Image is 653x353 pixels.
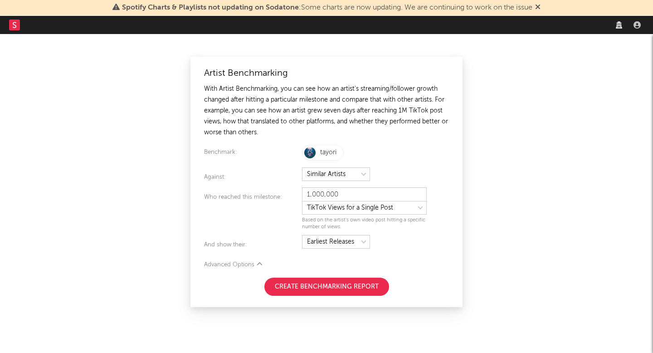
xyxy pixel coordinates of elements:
div: Artist Benchmarking [204,68,449,79]
div: Who reached this milestone: [204,192,302,230]
div: tayori [320,147,336,158]
div: Advanced Options [204,260,449,270]
div: Based on the artist's own video post hitting a specific number of views. [302,217,427,230]
input: eg. 1,000,000 [302,187,427,201]
div: Benchmark: [204,147,302,163]
div: And show their: [204,240,302,250]
button: Create Benchmarking Report [264,278,389,296]
span: : Some charts are now updating. We are continuing to work on the issue [122,4,532,11]
span: Spotify Charts & Playlists not updating on Sodatone [122,4,299,11]
div: With Artist Benchmarking, you can see how an artist's streaming/follower growth changed after hit... [204,83,449,138]
div: Against: [204,172,302,183]
span: Dismiss [535,4,541,11]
